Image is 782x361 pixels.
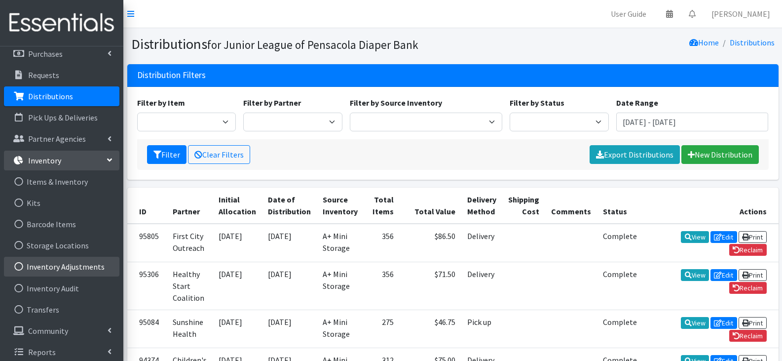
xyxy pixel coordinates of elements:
a: Kits [4,193,119,213]
td: Sunshine Health [167,310,213,348]
button: Filter [147,145,186,164]
th: ID [127,188,167,224]
a: Reclaim [729,330,767,342]
p: Distributions [28,91,73,101]
th: Actions [643,188,779,224]
a: Distributions [4,86,119,106]
td: Complete [597,262,643,310]
a: Partner Agencies [4,129,119,149]
a: Print [739,317,767,329]
a: Transfers [4,300,119,320]
p: Reports [28,347,56,357]
a: Pick Ups & Deliveries [4,108,119,127]
label: Filter by Status [510,97,564,109]
td: Healthy Start Coalition [167,262,213,310]
td: A+ Mini Storage [317,262,364,310]
th: Initial Allocation [213,188,262,224]
th: Partner [167,188,213,224]
td: Complete [597,224,643,262]
p: Community [28,326,68,336]
th: Status [597,188,643,224]
label: Filter by Source Inventory [350,97,442,109]
a: Distributions [730,38,775,47]
a: Print [739,231,767,243]
p: Partner Agencies [28,134,86,144]
td: First City Outreach [167,224,213,262]
a: Barcode Items [4,214,119,234]
a: View [681,231,709,243]
label: Filter by Partner [243,97,301,109]
td: $71.50 [400,262,461,310]
td: 356 [364,262,400,310]
a: User Guide [603,4,654,24]
h1: Distributions [131,36,449,53]
td: 275 [364,310,400,348]
label: Date Range [616,97,658,109]
td: [DATE] [213,310,262,348]
td: 95805 [127,224,167,262]
td: $86.50 [400,224,461,262]
a: [PERSON_NAME] [704,4,778,24]
td: Delivery [461,224,502,262]
a: Edit [710,231,737,243]
th: Source Inventory [317,188,364,224]
td: [DATE] [262,310,317,348]
td: 95306 [127,262,167,310]
small: for Junior League of Pensacola Diaper Bank [207,38,418,52]
a: Requests [4,65,119,85]
a: Edit [710,269,737,281]
td: $46.75 [400,310,461,348]
label: Filter by Item [137,97,185,109]
a: Purchases [4,44,119,64]
th: Total Items [364,188,400,224]
td: A+ Mini Storage [317,224,364,262]
a: Edit [710,317,737,329]
td: A+ Mini Storage [317,310,364,348]
a: Export Distributions [590,145,680,164]
p: Pick Ups & Deliveries [28,113,98,122]
td: [DATE] [213,262,262,310]
td: Complete [597,310,643,348]
td: Pick up [461,310,502,348]
input: January 1, 2011 - December 31, 2011 [616,113,769,131]
a: Reclaim [729,244,767,256]
td: 356 [364,224,400,262]
h3: Distribution Filters [137,70,206,80]
a: Home [689,38,719,47]
a: View [681,317,709,329]
a: View [681,269,709,281]
td: [DATE] [262,224,317,262]
p: Requests [28,70,59,80]
a: Inventory Adjustments [4,257,119,277]
td: Delivery [461,262,502,310]
a: Reclaim [729,282,767,294]
td: 95084 [127,310,167,348]
a: Clear Filters [188,145,250,164]
td: [DATE] [262,262,317,310]
p: Purchases [28,49,63,59]
th: Date of Distribution [262,188,317,224]
th: Shipping Cost [502,188,545,224]
th: Comments [545,188,597,224]
td: [DATE] [213,224,262,262]
p: Inventory [28,156,61,165]
th: Total Value [400,188,461,224]
a: Storage Locations [4,236,119,255]
a: Community [4,321,119,341]
th: Delivery Method [461,188,502,224]
a: New Distribution [681,145,759,164]
img: HumanEssentials [4,6,119,40]
a: Print [739,269,767,281]
a: Inventory [4,151,119,170]
a: Items & Inventory [4,172,119,192]
a: Inventory Audit [4,279,119,298]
